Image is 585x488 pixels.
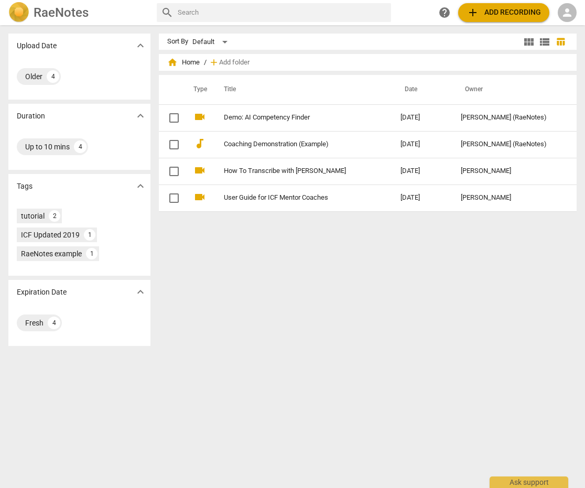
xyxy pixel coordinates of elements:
[47,70,59,83] div: 4
[74,140,86,153] div: 4
[34,5,89,20] h2: RaeNotes
[556,37,566,47] span: table_chart
[392,131,452,158] td: [DATE]
[167,57,178,68] span: home
[204,59,207,67] span: /
[17,287,67,298] p: Expiration Date
[224,194,363,202] a: User Guide for ICF Mentor Coaches
[21,248,82,259] div: RaeNotes example
[161,6,174,19] span: search
[48,317,60,329] div: 4
[178,4,387,21] input: Search
[438,6,451,19] span: help
[134,110,147,122] span: expand_more
[193,111,206,123] span: videocam
[392,185,452,211] td: [DATE]
[224,114,363,122] a: Demo: AI Competency Finder
[25,318,44,328] div: Fresh
[17,181,32,192] p: Tags
[25,71,42,82] div: Older
[392,158,452,185] td: [DATE]
[467,6,479,19] span: add
[17,40,57,51] p: Upload Date
[193,137,206,150] span: audiotrack
[25,142,70,152] div: Up to 10 mins
[461,140,557,148] div: [PERSON_NAME] (RaeNotes)
[21,211,45,221] div: tutorial
[537,34,552,50] button: List view
[561,6,573,19] span: person
[17,111,45,122] p: Duration
[219,59,250,67] span: Add folder
[209,57,219,68] span: add
[133,108,148,124] button: Show more
[552,34,568,50] button: Table view
[458,3,549,22] button: Upload
[538,36,551,48] span: view_list
[134,180,147,192] span: expand_more
[133,284,148,300] button: Show more
[461,167,557,175] div: [PERSON_NAME]
[467,6,541,19] span: Add recording
[192,34,231,50] div: Default
[392,104,452,131] td: [DATE]
[523,36,535,48] span: view_module
[224,167,363,175] a: How To Transcribe with [PERSON_NAME]
[8,2,148,23] a: LogoRaeNotes
[461,194,557,202] div: [PERSON_NAME]
[185,75,211,104] th: Type
[21,230,80,240] div: ICF Updated 2019
[193,191,206,203] span: videocam
[8,2,29,23] img: Logo
[86,248,97,259] div: 1
[49,210,60,222] div: 2
[224,140,363,148] a: Coaching Demonstration (Example)
[392,75,452,104] th: Date
[167,57,200,68] span: Home
[490,476,568,488] div: Ask support
[521,34,537,50] button: Tile view
[133,178,148,194] button: Show more
[435,3,454,22] a: Help
[193,164,206,177] span: videocam
[84,229,95,241] div: 1
[461,114,557,122] div: [PERSON_NAME] (RaeNotes)
[452,75,566,104] th: Owner
[211,75,392,104] th: Title
[167,38,188,46] div: Sort By
[134,286,147,298] span: expand_more
[133,38,148,53] button: Show more
[134,39,147,52] span: expand_more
